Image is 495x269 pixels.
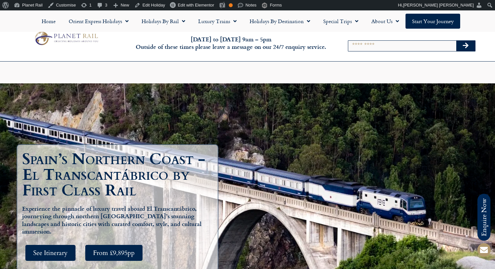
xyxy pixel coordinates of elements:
[178,3,214,7] span: Edit with Elementor
[33,249,68,257] span: See Itinerary
[192,14,243,29] a: Luxury Trains
[3,14,492,29] nav: Menu
[365,14,406,29] a: About Us
[32,30,100,47] img: Planet Rail Train Holidays Logo
[134,35,328,51] h6: [DATE] to [DATE] 9am – 5pm Outside of these times please leave a message on our 24/7 enquiry serv...
[85,245,143,261] a: From £9,895pp
[229,3,233,7] div: OK
[456,41,475,51] button: Search
[317,14,365,29] a: Special Trips
[62,14,135,29] a: Orient Express Holidays
[135,14,192,29] a: Holidays by Rail
[25,245,76,261] a: See Itinerary
[22,205,216,235] h5: Experience the pinnacle of luxury travel aboard El Transcantábrico, journeying through northern [...
[22,151,216,198] h1: Spain’s Northern Coast - El Transcantábrico by First Class Rail
[406,14,460,29] a: Start your Journey
[93,249,135,257] span: From £9,895pp
[403,3,474,7] span: [PERSON_NAME] [PERSON_NAME]
[35,14,62,29] a: Home
[243,14,317,29] a: Holidays by Destination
